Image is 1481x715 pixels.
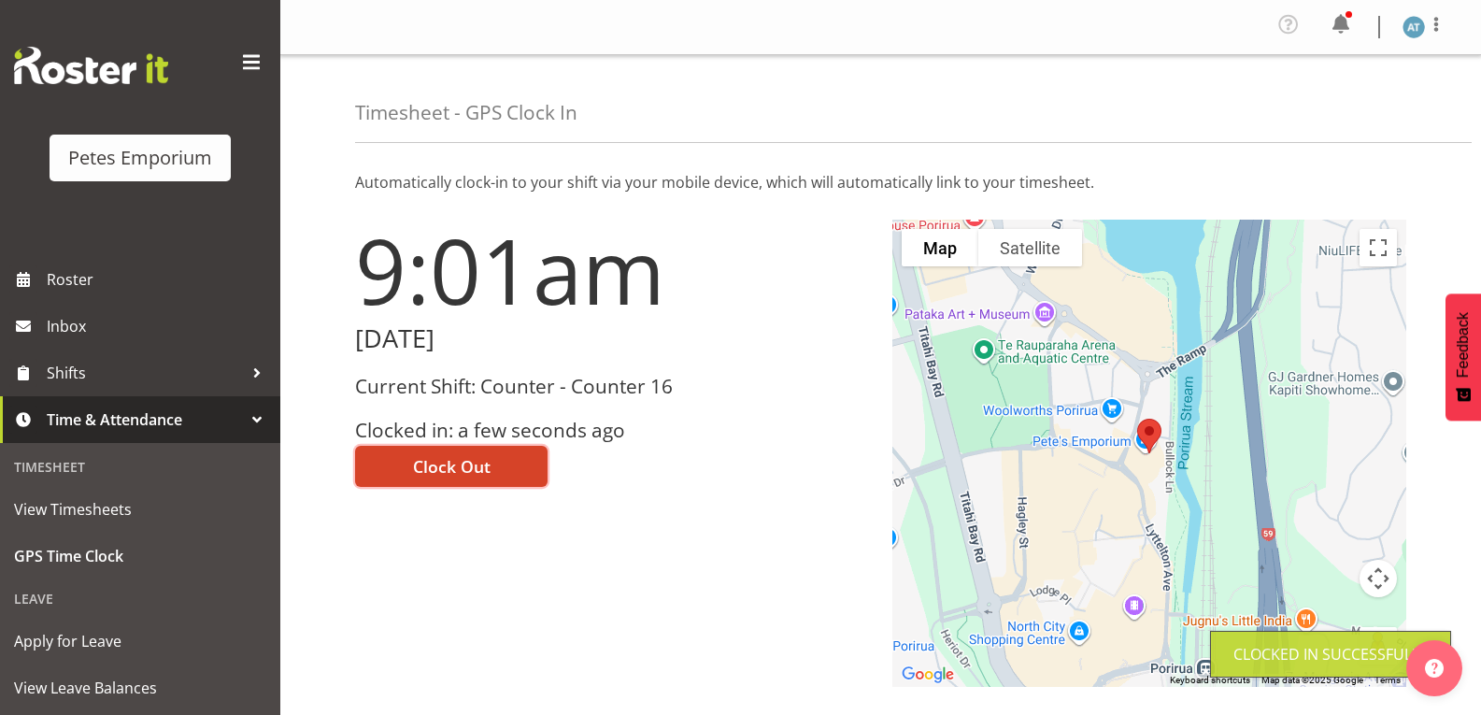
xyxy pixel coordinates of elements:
div: Clocked in Successfully [1233,643,1428,665]
span: Inbox [47,312,271,340]
a: Terms (opens in new tab) [1374,675,1401,685]
h2: [DATE] [355,324,870,353]
img: Google [897,663,959,687]
p: Automatically clock-in to your shift via your mobile device, which will automatically link to you... [355,171,1406,193]
button: Keyboard shortcuts [1170,674,1250,687]
button: Drag Pegman onto the map to open Street View [1360,627,1397,665]
span: View Timesheets [14,495,266,523]
div: Petes Emporium [68,144,212,172]
a: Open this area in Google Maps (opens a new window) [897,663,959,687]
span: GPS Time Clock [14,542,266,570]
span: Roster [47,265,271,293]
button: Clock Out [355,446,548,487]
span: Feedback [1455,312,1472,378]
h3: Clocked in: a few seconds ago [355,420,870,441]
a: GPS Time Clock [5,533,276,579]
span: Shifts [47,359,243,387]
span: Map data ©2025 Google [1261,675,1363,685]
button: Show satellite imagery [978,229,1082,266]
a: Apply for Leave [5,618,276,665]
div: Leave [5,579,276,618]
div: Timesheet [5,448,276,486]
h4: Timesheet - GPS Clock In [355,102,577,123]
h3: Current Shift: Counter - Counter 16 [355,376,870,397]
h1: 9:01am [355,220,870,321]
a: View Timesheets [5,486,276,533]
span: Time & Attendance [47,406,243,434]
span: Apply for Leave [14,627,266,655]
button: Show street map [902,229,978,266]
img: help-xxl-2.png [1425,659,1444,678]
img: alex-micheal-taniwha5364.jpg [1403,16,1425,38]
button: Map camera controls [1360,560,1397,597]
span: Clock Out [413,454,491,479]
img: Rosterit website logo [14,47,168,84]
a: View Leave Balances [5,665,276,711]
button: Feedback - Show survey [1445,293,1481,421]
button: Toggle fullscreen view [1360,229,1397,266]
span: View Leave Balances [14,674,266,702]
